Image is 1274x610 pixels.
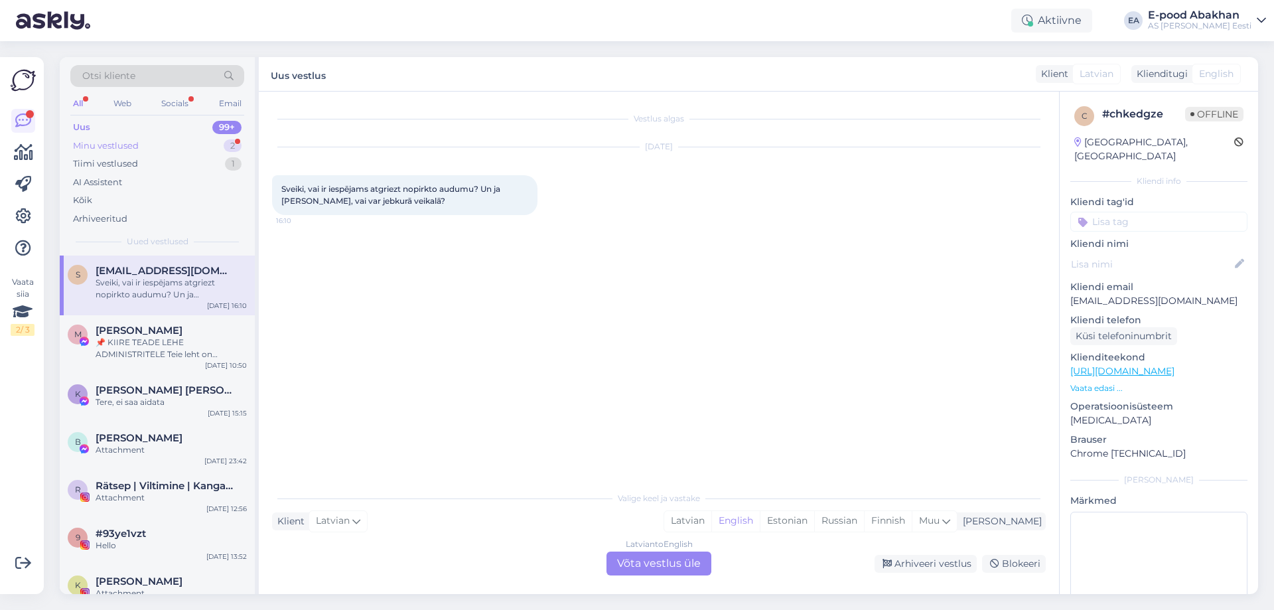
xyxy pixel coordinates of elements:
span: S [76,269,80,279]
div: [GEOGRAPHIC_DATA], [GEOGRAPHIC_DATA] [1074,135,1234,163]
div: Attachment [96,492,247,504]
a: E-pood AbakhanAS [PERSON_NAME] Eesti [1148,10,1266,31]
span: 16:10 [276,216,326,226]
div: [DATE] 23:42 [204,456,247,466]
div: Minu vestlused [73,139,139,153]
span: Sveiki, vai ir iespējams atgriezt nopirkto audumu? Un ja [PERSON_NAME], vai var jebkurā veikalā? [281,184,502,206]
span: В [75,437,81,447]
div: Attachment [96,444,247,456]
div: [DATE] [272,141,1046,153]
div: English [711,511,760,531]
div: AI Assistent [73,176,122,189]
span: Виктор Стриков [96,432,182,444]
div: Vaata siia [11,276,35,336]
div: Web [111,95,134,112]
span: Muu [919,514,940,526]
span: Latvian [1080,67,1113,81]
div: Attachment [96,587,247,599]
p: [MEDICAL_DATA] [1070,414,1247,427]
a: [URL][DOMAIN_NAME] [1070,365,1174,377]
input: Lisa nimi [1071,257,1232,271]
span: Latvian [316,514,350,528]
p: Vaata edasi ... [1070,382,1247,394]
div: [DATE] 13:52 [206,552,247,562]
p: Chrome [TECHNICAL_ID] [1070,447,1247,461]
span: Sandrabartniece26@gmail.com [96,265,234,277]
div: [DATE] 12:56 [206,504,247,514]
span: R [75,485,81,495]
div: Sveiki, vai ir iespējams atgriezt nopirkto audumu? Un ja [PERSON_NAME], vai var jebkurā veikalā? [96,277,247,301]
div: 2 / 3 [11,324,35,336]
p: Kliendi nimi [1070,237,1247,251]
div: Küsi telefoninumbrit [1070,327,1177,345]
span: Otsi kliente [82,69,135,83]
p: Operatsioonisüsteem [1070,400,1247,414]
p: Kliendi tag'id [1070,195,1247,209]
p: Klienditeekond [1070,350,1247,364]
div: Finnish [864,511,912,531]
div: [DATE] 15:15 [208,408,247,418]
span: K [75,580,81,590]
div: Email [216,95,244,112]
img: Askly Logo [11,68,36,93]
p: Kliendi telefon [1070,313,1247,327]
span: Katrina Randma [96,575,182,587]
span: Martin Eggers [96,325,182,337]
div: 1 [225,157,242,171]
div: E-pood Abakhan [1148,10,1251,21]
div: # chkedgze [1102,106,1185,122]
div: [PERSON_NAME] [1070,474,1247,486]
div: Estonian [760,511,814,531]
div: Tere, ei saa aidata [96,396,247,408]
div: [DATE] 16:10 [207,301,247,311]
span: English [1199,67,1234,81]
div: Kliendi info [1070,175,1247,187]
div: 2 [224,139,242,153]
div: Russian [814,511,864,531]
span: c [1082,111,1088,121]
span: #93ye1vzt [96,528,146,540]
div: Hello [96,540,247,552]
div: AS [PERSON_NAME] Eesti [1148,21,1251,31]
p: Brauser [1070,433,1247,447]
p: [EMAIL_ADDRESS][DOMAIN_NAME] [1070,294,1247,308]
div: Tiimi vestlused [73,157,138,171]
div: Uus [73,121,90,134]
span: K [75,389,81,399]
div: Latvian [664,511,711,531]
span: M [74,329,82,339]
span: Rätsep | Viltimine | Kangastelgedel kudumine [96,480,234,492]
span: Karl Eik Rebane [96,384,234,396]
div: Kõik [73,194,92,207]
p: Kliendi email [1070,280,1247,294]
div: Arhiveeri vestlus [875,555,977,573]
div: Vestlus algas [272,113,1046,125]
div: [DATE] 10:50 [205,360,247,370]
div: Klient [1036,67,1068,81]
span: Uued vestlused [127,236,188,248]
div: Klienditugi [1131,67,1188,81]
label: Uus vestlus [271,65,326,83]
input: Lisa tag [1070,212,1247,232]
div: Arhiveeritud [73,212,127,226]
div: Aktiivne [1011,9,1092,33]
div: All [70,95,86,112]
div: 99+ [212,121,242,134]
div: Blokeeri [982,555,1046,573]
div: Latvian to English [626,538,693,550]
div: 📌 KIIRE TEADE LEHE ADMINISTRITELE Teie leht on rikkunud Meta kogukonna juhiseid ja reklaamipoliit... [96,337,247,360]
div: [PERSON_NAME] [957,514,1042,528]
p: Märkmed [1070,494,1247,508]
div: Socials [159,95,191,112]
span: 9 [76,532,80,542]
div: EA [1124,11,1143,30]
span: Offline [1185,107,1243,121]
div: Valige keel ja vastake [272,493,1046,504]
div: Võta vestlus üle [606,552,711,575]
div: Klient [272,514,305,528]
